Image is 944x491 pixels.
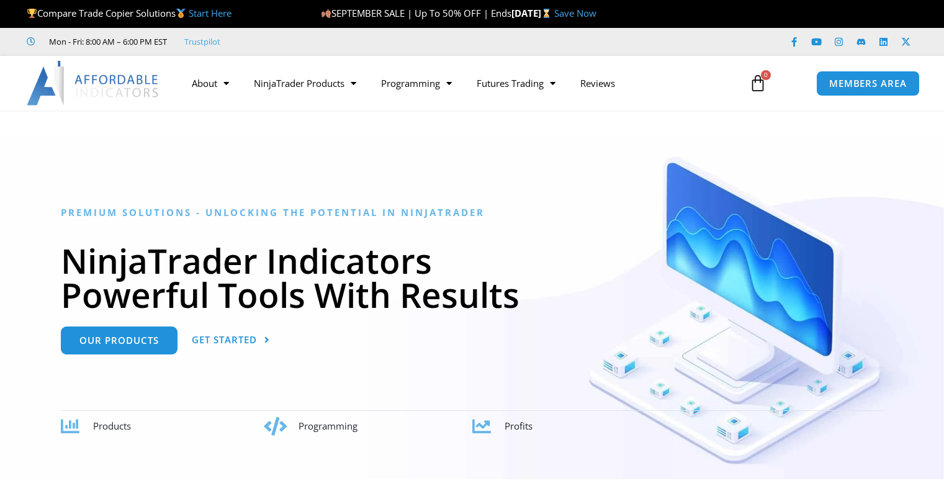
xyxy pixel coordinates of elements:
a: NinjaTrader Products [241,69,369,97]
img: LogoAI | Affordable Indicators – NinjaTrader [27,61,160,106]
a: Reviews [568,69,627,97]
img: 🍂 [321,9,331,18]
a: About [179,69,241,97]
strong: [DATE] [511,7,554,19]
span: Programming [299,420,357,432]
img: ⌛ [542,9,551,18]
a: Futures Trading [464,69,568,97]
span: SEPTEMBER SALE | Up To 50% OFF | Ends [321,7,511,19]
a: Trustpilot [184,34,220,49]
nav: Menu [179,69,737,97]
img: 🥇 [176,9,186,18]
a: Start Here [189,7,232,19]
span: Profits [505,420,533,432]
h6: Premium Solutions - Unlocking the Potential in NinjaTrader [61,207,883,218]
a: Our Products [61,327,178,354]
span: Our Products [79,336,159,345]
span: Products [93,420,131,432]
span: 0 [761,70,771,80]
span: MEMBERS AREA [829,79,907,88]
a: Get Started [192,327,270,354]
a: Programming [369,69,464,97]
a: 0 [730,65,785,101]
a: Save Now [554,7,596,19]
img: 🏆 [27,9,37,18]
span: Get Started [192,335,257,345]
span: Compare Trade Copier Solutions [27,7,232,19]
span: Mon - Fri: 8:00 AM – 6:00 PM EST [46,34,167,49]
a: MEMBERS AREA [816,71,920,96]
h1: NinjaTrader Indicators Powerful Tools With Results [61,243,883,312]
